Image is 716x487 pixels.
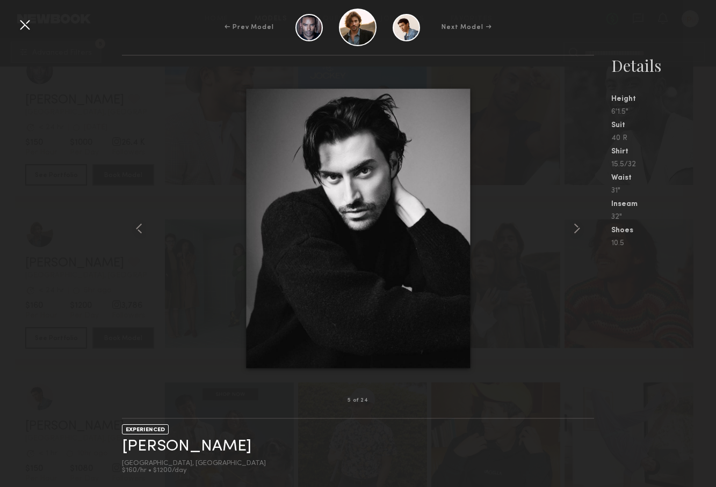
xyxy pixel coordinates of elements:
div: Height [611,95,716,103]
div: EXPERIENCED [122,424,169,434]
div: 32" [611,213,716,221]
div: [GEOGRAPHIC_DATA], [GEOGRAPHIC_DATA] [122,460,266,467]
div: Suit [611,122,716,129]
div: Next Model → [442,23,491,32]
div: 31" [611,187,716,195]
div: Inseam [611,201,716,208]
div: 15.5/32 [611,161,716,168]
div: Waist [611,174,716,182]
div: 6'1.5" [611,108,716,116]
div: Shirt [611,148,716,156]
div: Shoes [611,227,716,234]
a: [PERSON_NAME] [122,438,251,455]
div: Details [611,55,716,76]
div: $160/hr • $1200/day [122,467,266,474]
div: 10.5 [611,240,716,247]
div: 5 of 24 [348,398,368,403]
div: 40 R [611,135,716,142]
div: ← Prev Model [225,23,274,32]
